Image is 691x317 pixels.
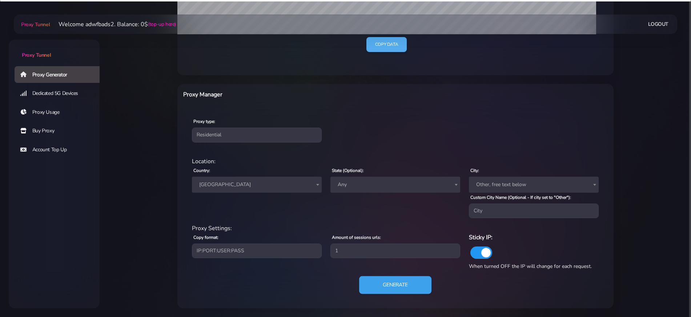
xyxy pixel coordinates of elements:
input: City [469,204,599,218]
a: Proxy Usage [15,104,105,121]
span: Italy [196,180,317,190]
span: Italy [192,177,322,193]
label: Amount of sessions urls: [332,234,381,241]
li: Welcome adwfbads2. Balance: 0$ [50,20,176,29]
label: State (Optional): [332,167,364,174]
a: Dedicated 5G Devices [15,85,105,102]
a: Buy Proxy [15,123,105,139]
div: Location: [188,157,603,166]
h6: Sticky IP: [469,233,599,242]
label: City: [470,167,479,174]
label: Proxy type: [193,118,215,125]
a: (top-up here) [148,20,176,28]
button: Generate [359,276,431,294]
span: Any [330,177,460,193]
iframe: Webchat Widget [656,282,682,308]
label: Custom City Name (Optional - If city set to "Other"): [470,194,571,201]
span: Proxy Tunnel [21,21,50,28]
a: Copy data [366,37,407,52]
span: Other, free text below [469,177,599,193]
a: Logout [648,17,668,31]
label: Copy format: [193,234,218,241]
a: Account Top Up [15,141,105,158]
a: Proxy Tunnel [20,19,50,30]
span: When turned OFF the IP will change for each request. [469,263,592,270]
span: Other, free text below [473,180,594,190]
div: Proxy Settings: [188,224,603,233]
span: Proxy Tunnel [22,52,51,59]
a: Proxy Generator [15,66,105,83]
label: Country: [193,167,210,174]
h6: Proxy Manager [183,90,427,99]
span: Any [335,180,456,190]
a: Proxy Tunnel [9,40,100,59]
